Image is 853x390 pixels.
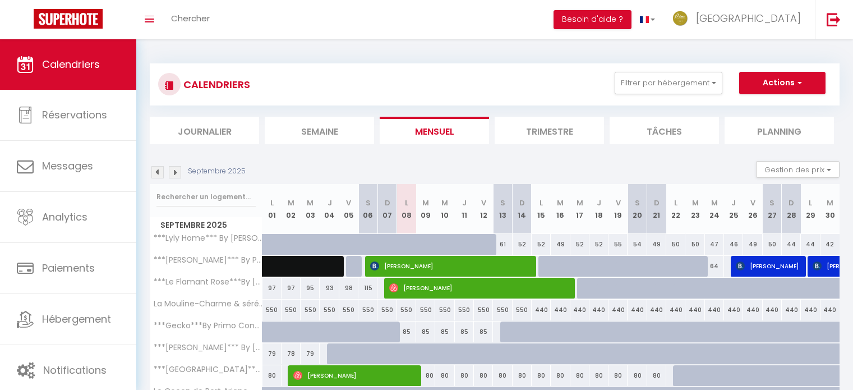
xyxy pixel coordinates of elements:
[455,322,474,342] div: 85
[628,300,647,320] div: 440
[711,198,718,208] abbr: M
[380,117,489,144] li: Mensuel
[551,184,570,234] th: 16
[370,255,529,277] span: [PERSON_NAME]
[42,261,95,275] span: Paiements
[685,300,704,320] div: 440
[301,343,320,364] div: 79
[474,300,493,320] div: 550
[570,300,589,320] div: 440
[554,10,631,29] button: Besoin d'aide ?
[608,365,628,386] div: 80
[597,198,601,208] abbr: J
[551,234,570,255] div: 49
[422,198,429,208] abbr: M
[493,365,512,386] div: 80
[616,198,621,208] abbr: V
[270,198,274,208] abbr: L
[827,12,841,26] img: logout
[809,198,812,208] abbr: L
[801,300,820,320] div: 440
[307,198,313,208] abbr: M
[262,300,282,320] div: 550
[608,184,628,234] th: 19
[152,300,264,308] span: La Mouline-Charme & sérénité au cœur des vignes avec parc privé et piscine
[397,184,416,234] th: 08
[435,184,454,234] th: 10
[493,234,512,255] div: 61
[366,198,371,208] abbr: S
[570,365,589,386] div: 80
[435,300,454,320] div: 550
[551,365,570,386] div: 80
[570,234,589,255] div: 52
[589,365,608,386] div: 80
[551,300,570,320] div: 440
[377,300,396,320] div: 550
[750,198,755,208] abbr: V
[615,72,722,94] button: Filtrer par hébergement
[725,117,834,144] li: Planning
[262,343,282,364] div: 79
[519,198,525,208] abbr: D
[181,72,250,97] h3: CALENDRIERS
[34,9,103,29] img: Super Booking
[397,322,416,342] div: 85
[262,278,282,299] div: 97
[743,234,762,255] div: 49
[756,161,840,178] button: Gestion des prix
[339,278,358,299] div: 98
[339,300,358,320] div: 550
[301,278,320,299] div: 95
[540,198,543,208] abbr: L
[150,217,262,233] span: Septembre 2025
[577,198,583,208] abbr: M
[320,184,339,234] th: 04
[481,198,486,208] abbr: V
[532,365,551,386] div: 80
[731,198,736,208] abbr: J
[628,365,647,386] div: 80
[358,300,377,320] div: 550
[743,184,762,234] th: 26
[532,184,551,234] th: 15
[150,117,259,144] li: Journalier
[589,184,608,234] th: 18
[782,184,801,234] th: 28
[608,300,628,320] div: 440
[705,256,724,277] div: 64
[262,365,282,386] div: 80
[493,300,512,320] div: 550
[455,184,474,234] th: 11
[416,322,435,342] div: 85
[801,234,820,255] div: 44
[282,300,301,320] div: 550
[462,198,467,208] abbr: J
[635,198,640,208] abbr: S
[152,365,264,374] span: ***[GEOGRAPHIC_DATA]*** BY [PERSON_NAME]
[692,198,699,208] abbr: M
[188,166,246,177] p: Septembre 2025
[293,365,414,386] span: [PERSON_NAME]
[610,117,719,144] li: Tâches
[288,198,294,208] abbr: M
[763,234,782,255] div: 50
[152,278,264,286] span: ***Le Flamant Rose***By [PERSON_NAME] Conciergerie
[405,198,408,208] abbr: L
[346,198,351,208] abbr: V
[42,159,93,173] span: Messages
[672,10,689,27] img: ...
[42,210,87,224] span: Analytics
[152,322,264,330] span: ***Gecko***By Primo Conciergerie
[301,300,320,320] div: 550
[647,184,666,234] th: 21
[666,234,685,255] div: 50
[685,234,704,255] div: 50
[474,184,493,234] th: 12
[724,234,743,255] div: 46
[416,365,435,386] div: 80
[705,300,724,320] div: 440
[820,184,840,234] th: 30
[513,184,532,234] th: 14
[416,300,435,320] div: 550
